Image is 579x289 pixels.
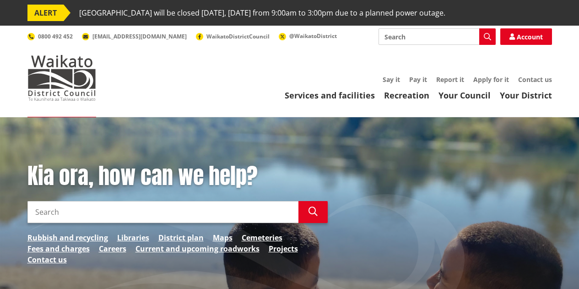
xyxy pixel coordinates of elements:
a: Your Council [438,90,491,101]
a: Recreation [384,90,429,101]
a: Current and upcoming roadworks [135,243,260,254]
a: Libraries [117,232,149,243]
a: Fees and charges [27,243,90,254]
a: WaikatoDistrictCouncil [196,33,270,40]
a: [EMAIL_ADDRESS][DOMAIN_NAME] [82,33,187,40]
a: Cemeteries [242,232,282,243]
span: [GEOGRAPHIC_DATA] will be closed [DATE], [DATE] from 9:00am to 3:00pm due to a planned power outage. [79,5,445,21]
a: Your District [500,90,552,101]
a: Careers [99,243,126,254]
a: @WaikatoDistrict [279,32,337,40]
h1: Kia ora, how can we help? [27,163,328,190]
a: District plan [158,232,204,243]
a: Services and facilities [285,90,375,101]
a: Report it [436,75,464,84]
a: Apply for it [473,75,509,84]
a: Contact us [518,75,552,84]
input: Search input [27,201,298,223]
a: Projects [269,243,298,254]
span: 0800 492 452 [38,33,73,40]
a: Maps [213,232,233,243]
span: @WaikatoDistrict [289,32,337,40]
span: WaikatoDistrictCouncil [206,33,270,40]
a: Say it [383,75,400,84]
a: 0800 492 452 [27,33,73,40]
img: Waikato District Council - Te Kaunihera aa Takiwaa o Waikato [27,55,96,101]
a: Contact us [27,254,67,265]
input: Search input [379,28,496,45]
span: [EMAIL_ADDRESS][DOMAIN_NAME] [92,33,187,40]
span: ALERT [27,5,64,21]
a: Pay it [409,75,427,84]
a: Account [500,28,552,45]
a: Rubbish and recycling [27,232,108,243]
